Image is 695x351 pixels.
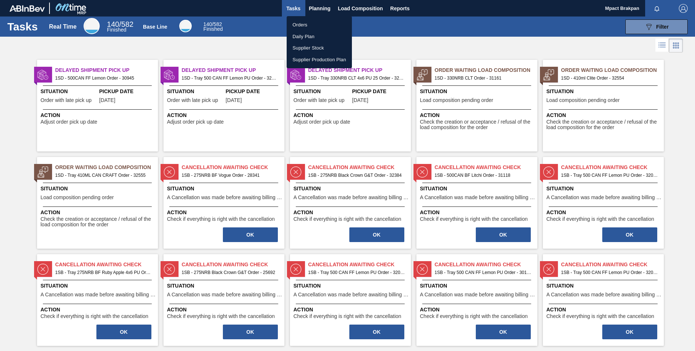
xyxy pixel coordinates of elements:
[287,31,352,43] a: Daily Plan
[287,19,352,31] a: Orders
[287,54,352,66] a: Supplier Production Plan
[287,42,352,54] a: Supplier Stock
